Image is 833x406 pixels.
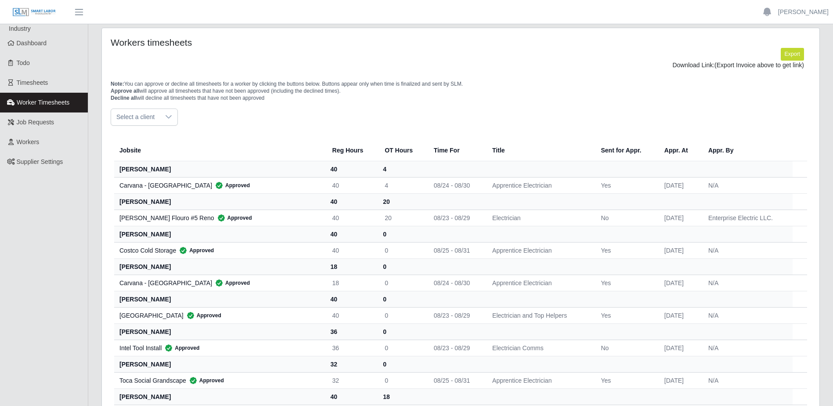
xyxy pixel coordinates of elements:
th: [PERSON_NAME] [114,388,325,405]
td: Apprentice Electrician [485,177,594,193]
th: [PERSON_NAME] [114,258,325,275]
div: Carvana - [GEOGRAPHIC_DATA] [119,181,318,190]
td: Yes [594,307,657,323]
span: Approved [162,344,199,352]
span: Approved [212,279,250,287]
button: Export [781,48,804,60]
td: 18 [325,275,378,291]
th: Appr. By [701,140,793,161]
span: Decline all [111,95,137,101]
th: 0 [378,323,427,340]
th: 40 [325,161,378,177]
th: 40 [325,193,378,210]
span: Workers [17,138,40,145]
th: [PERSON_NAME] [114,226,325,242]
td: 20 [378,210,427,226]
td: Enterprise Electric LLC. [701,210,793,226]
th: 18 [378,388,427,405]
div: Costco Cold Storage [119,246,318,255]
td: N/A [701,177,793,193]
td: N/A [701,307,793,323]
td: No [594,340,657,356]
th: [PERSON_NAME] [114,193,325,210]
td: Yes [594,242,657,258]
span: Supplier Settings [17,158,63,165]
td: 0 [378,242,427,258]
span: Industry [9,25,31,32]
td: Yes [594,275,657,291]
td: N/A [701,372,793,388]
th: [PERSON_NAME] [114,291,325,307]
td: [DATE] [657,177,701,193]
td: Yes [594,372,657,388]
span: Todo [17,59,30,66]
th: Time For [427,140,485,161]
p: You can approve or decline all timesheets for a worker by clicking the buttons below. Buttons app... [111,80,811,101]
td: N/A [701,275,793,291]
td: 0 [378,307,427,323]
td: Apprentice Electrician [485,242,594,258]
td: Electrician and Top Helpers [485,307,594,323]
th: 0 [378,258,427,275]
span: Timesheets [17,79,48,86]
span: (Export Invoice above to get link) [714,62,804,69]
div: Intel Tool Install [119,344,318,352]
td: 40 [325,307,378,323]
td: 0 [378,340,427,356]
th: [PERSON_NAME] [114,356,325,372]
td: N/A [701,340,793,356]
td: 0 [378,372,427,388]
th: [PERSON_NAME] [114,323,325,340]
div: [GEOGRAPHIC_DATA] [119,311,318,320]
th: [PERSON_NAME] [114,161,325,177]
td: N/A [701,242,793,258]
th: Title [485,140,594,161]
td: Electrician [485,210,594,226]
td: 36 [325,340,378,356]
span: Select a client [111,109,160,125]
td: 40 [325,242,378,258]
th: Appr. At [657,140,701,161]
th: 40 [325,226,378,242]
th: 4 [378,161,427,177]
td: 40 [325,177,378,193]
th: OT Hours [378,140,427,161]
td: [DATE] [657,372,701,388]
a: [PERSON_NAME] [778,7,829,17]
img: SLM Logo [12,7,56,17]
td: 08/23 - 08/29 [427,307,485,323]
td: 0 [378,275,427,291]
td: 32 [325,372,378,388]
td: No [594,210,657,226]
td: 08/24 - 08/30 [427,275,485,291]
td: [DATE] [657,275,701,291]
th: Sent for Appr. [594,140,657,161]
td: 40 [325,210,378,226]
th: 0 [378,356,427,372]
td: Apprentice Electrician [485,275,594,291]
span: Approved [186,376,224,385]
div: Carvana - [GEOGRAPHIC_DATA] [119,279,318,287]
td: Electrician Comms [485,340,594,356]
th: 0 [378,226,427,242]
span: Approved [214,214,252,222]
div: Download Link: [117,61,804,70]
th: 40 [325,291,378,307]
td: 4 [378,177,427,193]
h4: Workers timesheets [111,37,395,48]
div: Toca Social Grandscape [119,376,318,385]
th: 0 [378,291,427,307]
th: 32 [325,356,378,372]
td: [DATE] [657,340,701,356]
th: Reg Hours [325,140,378,161]
span: Approved [184,311,221,320]
td: [DATE] [657,242,701,258]
td: Apprentice Electrician [485,372,594,388]
td: 08/25 - 08/31 [427,242,485,258]
span: Approved [176,246,214,255]
th: 36 [325,323,378,340]
th: 40 [325,388,378,405]
span: Job Requests [17,119,54,126]
td: 08/24 - 08/30 [427,177,485,193]
th: 20 [378,193,427,210]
